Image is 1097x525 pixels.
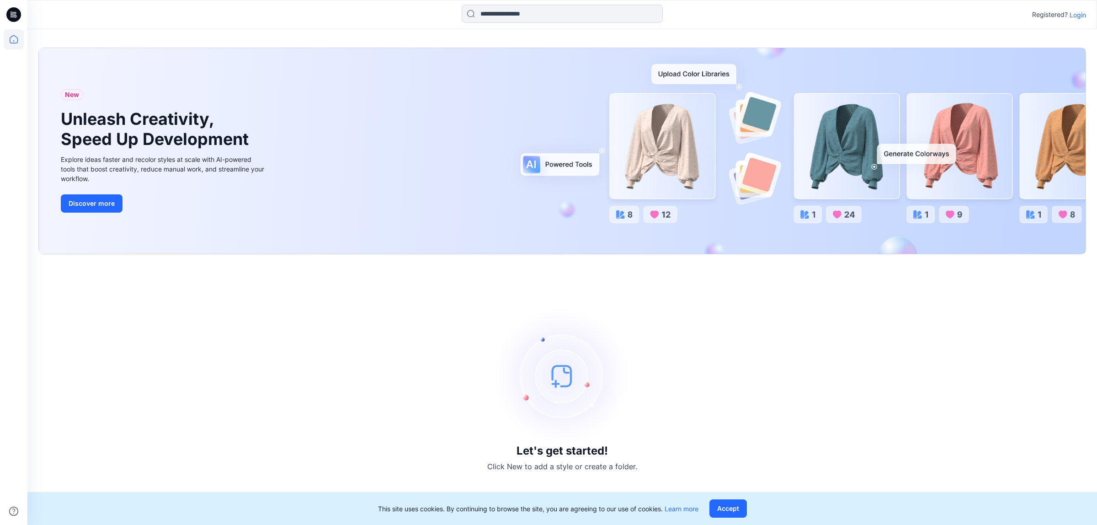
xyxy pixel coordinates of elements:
[61,109,253,149] h1: Unleash Creativity, Speed Up Development
[61,194,122,213] button: Discover more
[665,505,698,513] a: Learn more
[378,504,698,514] p: This site uses cookies. By continuing to browse the site, you are agreeing to our use of cookies.
[517,445,608,457] h3: Let's get started!
[61,155,266,183] div: Explore ideas faster and recolor styles at scale with AI-powered tools that boost creativity, red...
[1070,10,1086,20] p: Login
[494,307,631,445] img: empty-state-image.svg
[487,461,637,472] p: Click New to add a style or create a folder.
[709,499,747,518] button: Accept
[61,194,266,213] a: Discover more
[1032,9,1068,20] p: Registered?
[65,89,79,100] span: New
